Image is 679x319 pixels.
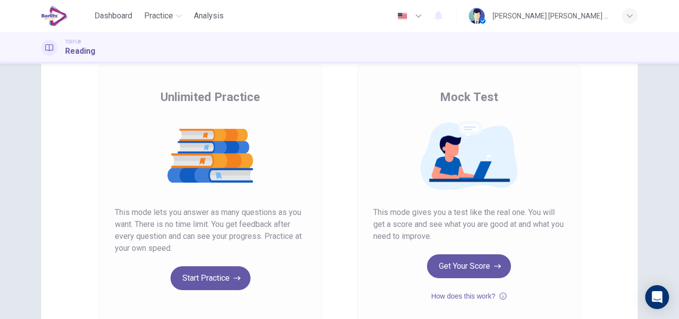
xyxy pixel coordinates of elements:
[493,10,610,22] div: [PERSON_NAME] [PERSON_NAME] Toledo
[115,207,306,254] span: This mode lets you answer as many questions as you want. There is no time limit. You get feedback...
[440,89,498,105] span: Mock Test
[396,12,409,20] img: en
[140,7,186,25] button: Practice
[65,38,81,45] span: TOEFL®
[170,266,251,290] button: Start Practice
[161,89,260,105] span: Unlimited Practice
[427,254,511,278] button: Get Your Score
[41,6,90,26] a: EduSynch logo
[65,45,95,57] h1: Reading
[94,10,132,22] span: Dashboard
[645,285,669,309] div: Open Intercom Messenger
[190,7,228,25] button: Analysis
[431,290,506,302] button: How does this work?
[194,10,224,22] span: Analysis
[41,6,68,26] img: EduSynch logo
[90,7,136,25] button: Dashboard
[373,207,564,242] span: This mode gives you a test like the real one. You will get a score and see what you are good at a...
[469,8,485,24] img: Profile picture
[144,10,173,22] span: Practice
